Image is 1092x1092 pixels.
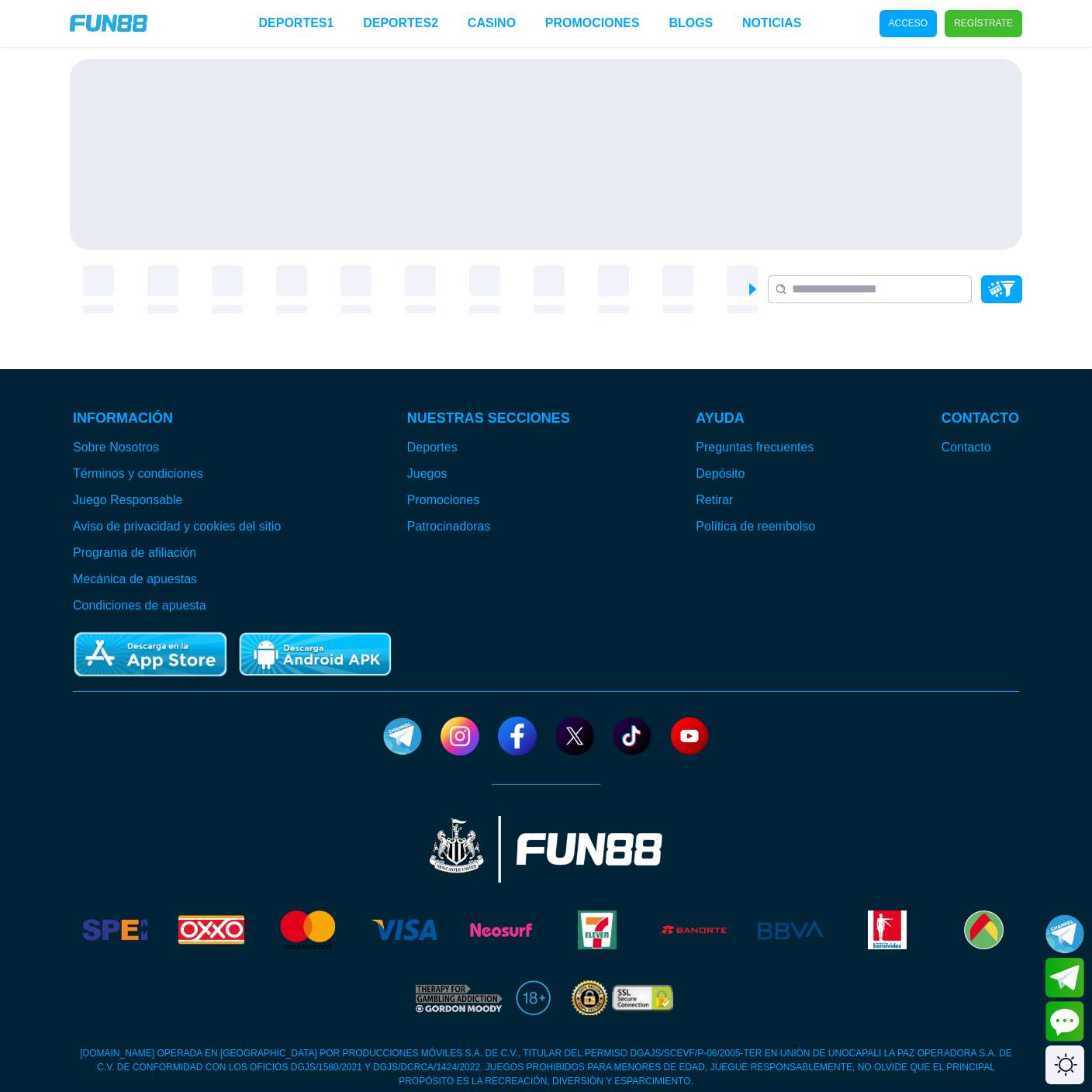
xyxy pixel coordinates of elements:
[1045,958,1084,998] button: Join telegram
[954,16,1013,30] p: Regístrate
[407,517,570,536] a: Patrocinadoras
[988,281,1015,297] img: Platform Filter
[662,911,727,949] img: Banorte
[1045,1001,1084,1042] button: Contact customer service
[73,465,281,483] a: Términos y condiciones
[566,980,679,1015] img: SSL
[565,911,630,949] img: Seven Eleven
[407,491,570,510] a: Promociones
[413,980,503,1015] a: Read more about Gambling Therapy
[407,408,570,429] p: Nuestras Secciones
[73,596,281,615] a: Condiciones de apuesta
[468,911,534,949] img: Neosurf
[758,911,823,949] img: BBVA
[942,438,1019,457] a: Contacto
[73,491,281,510] a: Juego Responsable
[669,14,713,33] a: BLOGS
[73,1046,1019,1088] p: [DOMAIN_NAME] OPERADA EN [GEOGRAPHIC_DATA] POR PRODUCCIONES MÓVILES S.A. DE C.V., TITULAR DEL PER...
[73,438,281,457] a: Sobre Nosotros
[516,980,551,1015] img: 18 plus
[951,911,1016,949] img: Bodegaaurrera
[1045,914,1084,954] button: Join telegram channel
[407,438,570,457] a: Deportes
[430,816,662,883] img: New Castle
[259,14,334,33] a: Deportes1
[696,517,815,536] a: Política de reembolso
[696,491,815,510] a: Retirar
[413,980,503,1015] img: therapy for gaming addiction gordon moody
[545,14,640,33] a: Promociones
[73,570,281,589] a: Mecánica de apuestas
[73,408,281,429] p: Información
[742,14,801,33] a: NOTICIAS
[889,16,928,30] p: Acceso
[942,408,1019,429] p: Contacto
[696,465,815,483] a: Depósito
[275,911,340,949] img: Mastercard
[178,911,244,949] img: Oxxo
[855,911,920,949] img: Benavides
[371,911,437,949] img: Visa
[696,438,815,457] a: Preguntas frecuentes
[73,631,228,679] img: App Store
[70,15,147,32] img: Company Logo
[1045,1045,1084,1084] div: Switch theme
[73,544,281,562] a: Programa de afiliación
[237,631,392,679] img: Play Store
[407,465,448,483] button: Juegos
[363,14,438,33] a: Deportes2
[82,911,147,949] img: Spei
[468,14,516,33] a: CASINO
[73,517,281,536] a: Aviso de privacidad y cookies del sitio
[696,408,815,429] p: Ayuda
